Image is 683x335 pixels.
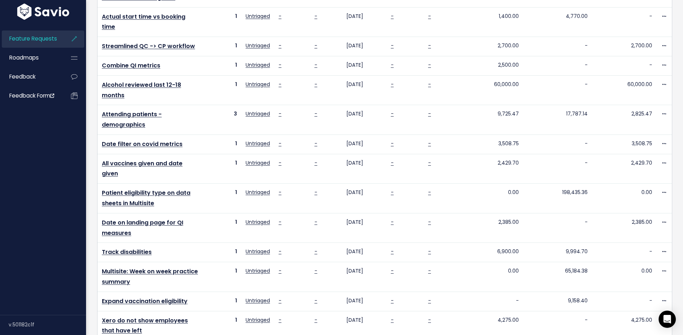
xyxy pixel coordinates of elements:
a: Untriaged [246,316,270,324]
a: - [428,110,431,117]
a: - [428,13,431,20]
td: - [523,154,592,184]
td: 1 [203,292,241,311]
td: 9,725.47 [474,105,523,135]
a: - [428,218,431,226]
td: - [523,56,592,75]
div: Open Intercom Messenger [659,311,676,328]
a: - [391,218,394,226]
a: Attending patients - demographics [102,110,162,129]
td: 1 [203,213,241,243]
td: - [592,243,656,262]
a: Feedback [2,69,60,85]
td: 3,508.75 [592,135,656,154]
a: - [314,159,317,166]
a: Multisite: Week on week practice summary [102,267,198,286]
a: - [314,42,317,49]
td: - [592,292,656,311]
a: - [428,81,431,88]
a: Untriaged [246,110,270,117]
td: [DATE] [342,37,386,56]
a: - [428,140,431,147]
td: [DATE] [342,292,386,311]
td: [DATE] [342,56,386,75]
a: - [428,189,431,196]
a: - [391,13,394,20]
td: 1 [203,37,241,56]
a: - [428,61,431,69]
a: - [279,189,281,196]
a: Untriaged [246,248,270,255]
td: 6,900.00 [474,243,523,262]
a: Untriaged [246,81,270,88]
a: Feedback form [2,88,60,104]
td: - [523,75,592,105]
td: 0.00 [592,262,656,292]
a: - [314,140,317,147]
td: 1 [203,75,241,105]
a: - [314,13,317,20]
a: Streamlined QC -> CP workflow [102,42,195,50]
a: - [279,218,281,226]
a: - [314,189,317,196]
a: - [428,316,431,324]
td: 1 [203,243,241,262]
td: - [523,37,592,56]
a: - [279,140,281,147]
a: - [391,316,394,324]
a: Expand vaccination eligibility [102,297,188,305]
td: 1 [203,154,241,184]
a: - [279,110,281,117]
a: - [428,248,431,255]
td: 60,000.00 [474,75,523,105]
a: Track disabilities [102,248,152,256]
a: - [279,13,281,20]
span: Roadmaps [9,54,39,61]
td: 60,000.00 [592,75,656,105]
td: 1,400.00 [474,7,523,37]
a: Untriaged [246,13,270,20]
a: - [391,248,394,255]
td: - [592,7,656,37]
a: - [314,267,317,274]
a: - [279,267,281,274]
a: Alcohol reviewed last 12-18 months [102,81,181,99]
a: Untriaged [246,42,270,49]
a: Untriaged [246,140,270,147]
a: - [314,297,317,304]
td: 0.00 [592,184,656,213]
td: [DATE] [342,243,386,262]
td: 1 [203,135,241,154]
td: 1 [203,7,241,37]
td: 2,385.00 [474,213,523,243]
td: 2,825.47 [592,105,656,135]
a: Untriaged [246,267,270,274]
a: - [391,140,394,147]
a: Untriaged [246,159,270,166]
td: - [474,292,523,311]
td: [DATE] [342,135,386,154]
a: - [279,81,281,88]
a: All vaccines given and date given [102,159,182,178]
a: - [391,297,394,304]
a: - [428,42,431,49]
a: Untriaged [246,61,270,69]
a: - [314,316,317,324]
td: [DATE] [342,154,386,184]
a: - [279,61,281,69]
a: Xero do not show employees that have left [102,316,188,335]
a: Roadmaps [2,49,60,66]
a: - [391,267,394,274]
a: Untriaged [246,218,270,226]
td: [DATE] [342,184,386,213]
td: 0.00 [474,262,523,292]
td: - [523,213,592,243]
td: 2,500.00 [474,56,523,75]
a: - [428,297,431,304]
td: 1 [203,262,241,292]
a: Feature Requests [2,30,60,47]
a: - [314,81,317,88]
a: Actual start time vs booking time [102,13,185,31]
td: 0.00 [474,184,523,213]
td: 198,435.36 [523,184,592,213]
